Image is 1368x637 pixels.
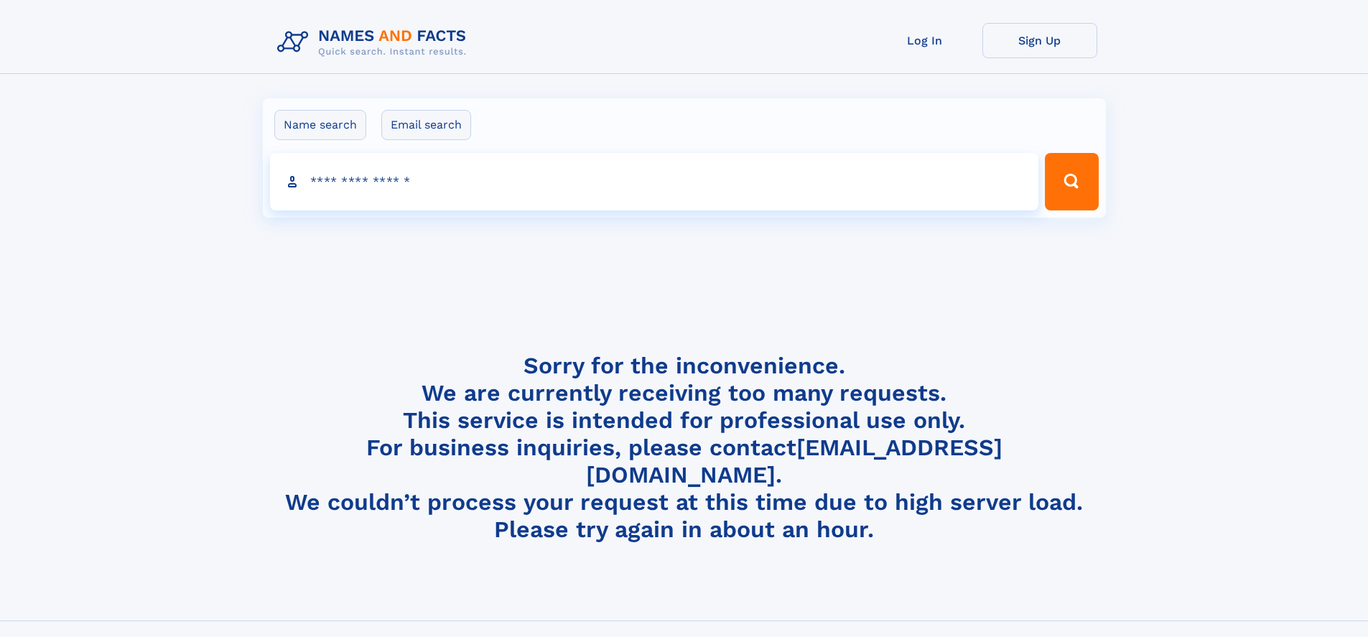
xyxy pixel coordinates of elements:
[274,110,366,140] label: Name search
[982,23,1097,58] a: Sign Up
[1045,153,1098,210] button: Search Button
[381,110,471,140] label: Email search
[271,23,478,62] img: Logo Names and Facts
[586,434,1002,488] a: [EMAIL_ADDRESS][DOMAIN_NAME]
[271,352,1097,544] h4: Sorry for the inconvenience. We are currently receiving too many requests. This service is intend...
[270,153,1039,210] input: search input
[867,23,982,58] a: Log In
